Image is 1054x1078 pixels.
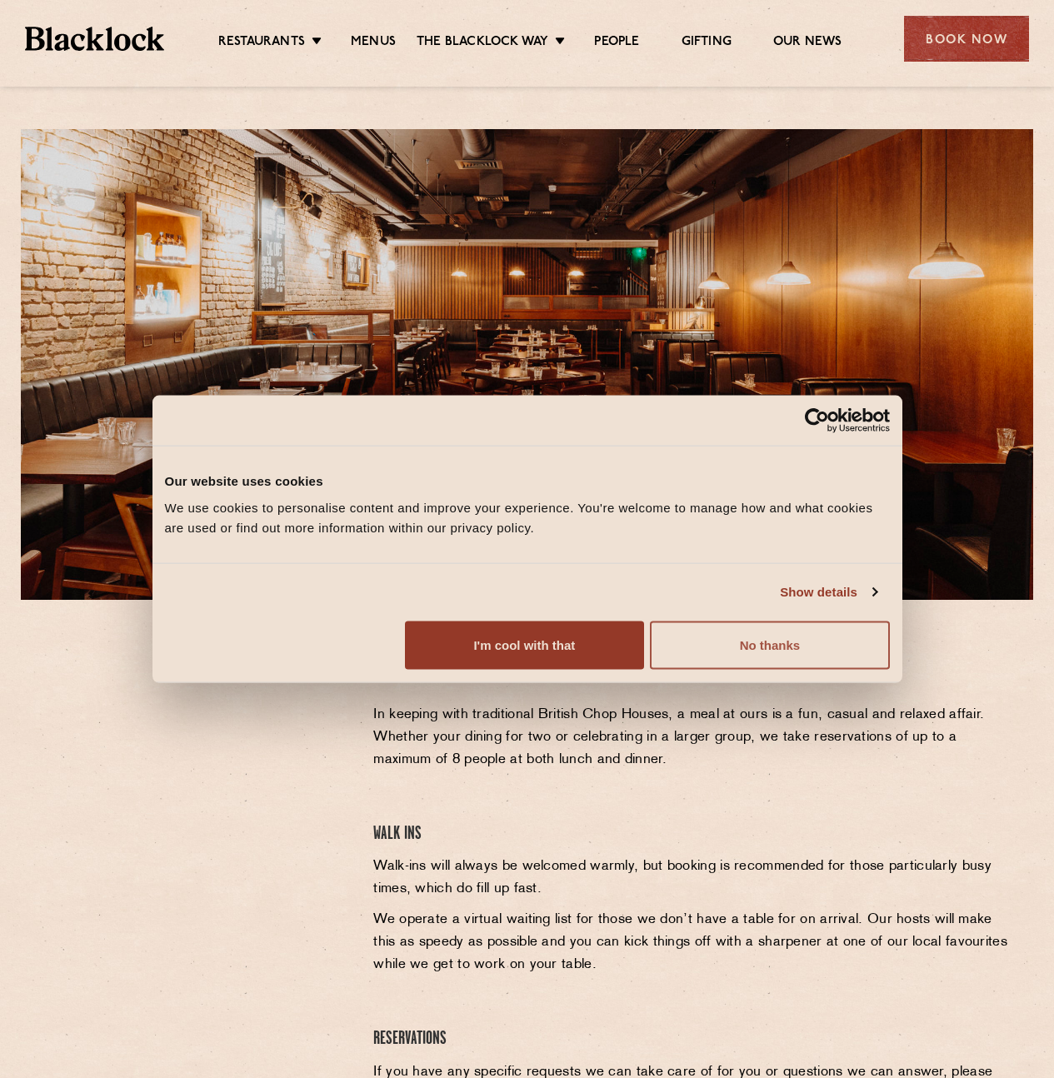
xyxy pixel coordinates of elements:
button: I'm cool with that [405,621,644,669]
a: Our News [773,34,842,52]
p: In keeping with traditional British Chop Houses, a meal at ours is a fun, casual and relaxed affa... [373,704,1012,771]
h4: Reservations [373,1028,1012,1051]
a: Usercentrics Cookiebot - opens in a new window [744,408,890,433]
div: Book Now [904,16,1029,62]
div: We use cookies to personalise content and improve your experience. You're welcome to manage how a... [165,497,890,537]
p: Walk-ins will always be welcomed warmly, but booking is recommended for those particularly busy t... [373,856,1012,901]
img: BL_Textured_Logo-footer-cropped.svg [25,27,164,50]
a: The Blacklock Way [417,34,548,52]
button: No thanks [650,621,889,669]
a: People [594,34,639,52]
div: Our website uses cookies [165,472,890,492]
a: Menus [351,34,396,52]
iframe: OpenTable make booking widget [102,650,288,901]
p: We operate a virtual waiting list for those we don’t have a table for on arrival. Our hosts will ... [373,909,1012,976]
h4: Walk Ins [373,823,1012,846]
a: Show details [780,582,877,602]
a: Gifting [682,34,732,52]
a: Restaurants [218,34,305,52]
